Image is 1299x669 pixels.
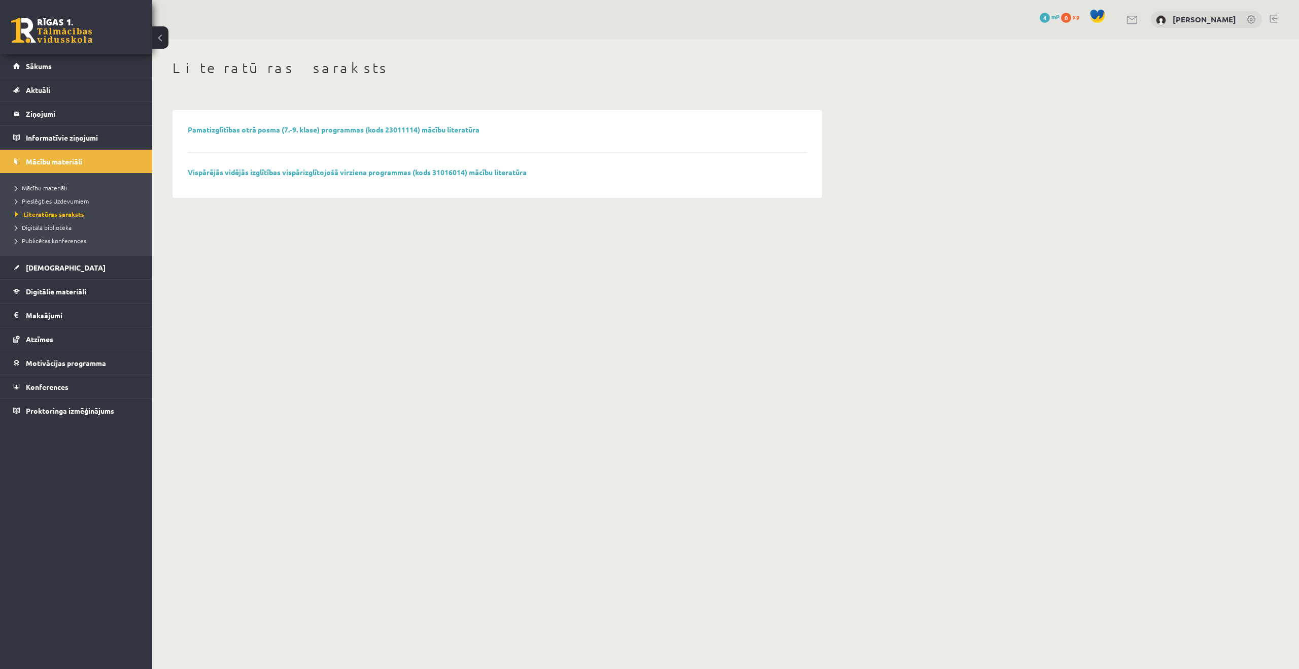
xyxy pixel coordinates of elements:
[11,18,92,43] a: Rīgas 1. Tālmācības vidusskola
[1061,13,1071,23] span: 0
[13,327,140,351] a: Atzīmes
[1040,13,1050,23] span: 4
[13,256,140,279] a: [DEMOGRAPHIC_DATA]
[15,236,142,245] a: Publicētas konferences
[13,102,140,125] a: Ziņojumi
[13,150,140,173] a: Mācību materiāli
[26,85,50,94] span: Aktuāli
[13,54,140,78] a: Sākums
[26,406,114,415] span: Proktoringa izmēģinājums
[1173,14,1236,24] a: [PERSON_NAME]
[26,102,140,125] legend: Ziņojumi
[15,197,89,205] span: Pieslēgties Uzdevumiem
[1040,13,1059,21] a: 4 mP
[15,210,84,218] span: Literatūras saraksts
[1156,15,1166,25] img: Klāvs Krūziņš
[15,223,142,232] a: Digitālā bibliotēka
[173,59,822,77] h1: Literatūras saraksts
[1061,13,1084,21] a: 0 xp
[13,126,140,149] a: Informatīvie ziņojumi
[13,280,140,303] a: Digitālie materiāli
[15,210,142,219] a: Literatūras saraksts
[26,263,106,272] span: [DEMOGRAPHIC_DATA]
[26,304,140,327] legend: Maksājumi
[13,351,140,375] a: Motivācijas programma
[15,196,142,206] a: Pieslēgties Uzdevumiem
[26,382,69,391] span: Konferences
[188,168,527,177] a: Vispārējās vidējās izglītības vispārizglītojošā virziena programmas (kods 31016014) mācību litera...
[15,237,86,245] span: Publicētas konferences
[13,399,140,422] a: Proktoringa izmēģinājums
[15,183,142,192] a: Mācību materiāli
[26,358,106,367] span: Motivācijas programma
[26,126,140,149] legend: Informatīvie ziņojumi
[13,375,140,398] a: Konferences
[26,157,82,166] span: Mācību materiāli
[13,304,140,327] a: Maksājumi
[1073,13,1079,21] span: xp
[13,78,140,102] a: Aktuāli
[26,61,52,71] span: Sākums
[15,223,72,231] span: Digitālā bibliotēka
[15,184,67,192] span: Mācību materiāli
[26,334,53,344] span: Atzīmes
[26,287,86,296] span: Digitālie materiāli
[188,125,480,134] a: Pamatizglītības otrā posma (7.-9. klase) programmas (kods 23011114) mācību literatūra
[1051,13,1059,21] span: mP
